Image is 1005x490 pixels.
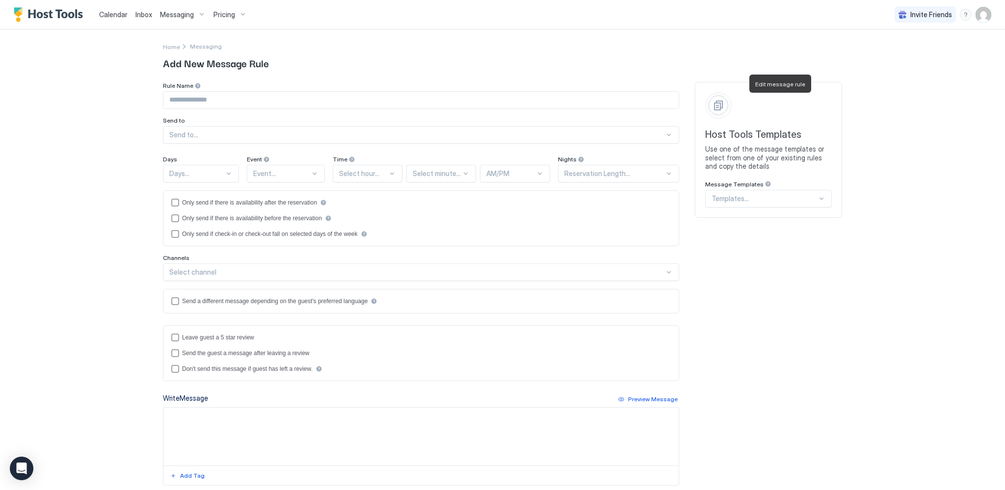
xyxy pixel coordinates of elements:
[171,199,671,206] div: afterReservation
[190,43,222,50] div: Breadcrumb
[99,10,128,19] span: Calendar
[163,41,180,52] div: Breadcrumb
[628,395,678,404] div: Preview Message
[163,254,189,261] span: Channels
[705,181,764,188] span: Message Templates
[135,10,152,19] span: Inbox
[171,349,671,357] div: sendMessageAfterLeavingReview
[169,470,206,482] button: Add Tag
[617,393,679,405] button: Preview Message
[135,9,152,20] a: Inbox
[171,230,671,238] div: isLimited
[171,334,671,341] div: reviewEnabled
[182,215,322,222] div: Only send if there is availability before the reservation
[558,155,577,163] span: Nights
[247,155,262,163] span: Event
[163,43,180,51] span: Home
[171,365,671,373] div: disableMessageAfterReview
[960,9,972,21] div: menu
[163,155,177,163] span: Days
[705,129,832,141] span: Host Tools Templates
[163,82,193,89] span: Rule Name
[182,350,310,357] div: Send the guest a message after leaving a review
[976,7,991,23] div: User profile
[163,41,180,52] a: Home
[182,231,358,237] div: Only send if check-in or check-out fall on selected days of the week
[213,10,235,19] span: Pricing
[705,145,832,171] span: Use one of the message templates or select from one of your existing rules and copy the details
[163,55,842,70] span: Add New Message Rule
[910,10,952,19] span: Invite Friends
[160,10,194,19] span: Messaging
[182,365,313,372] div: Don't send this message if guest has left a review.
[10,457,33,480] div: Open Intercom Messenger
[333,155,347,163] span: Time
[486,169,535,178] div: AM/PM
[182,334,254,341] div: Leave guest a 5 star review
[163,92,679,108] input: Input Field
[182,199,317,206] div: Only send if there is availability after the reservation
[180,471,205,480] div: Add Tag
[182,298,368,305] div: Send a different message depending on the guest's preferred language
[171,297,671,305] div: languagesEnabled
[163,393,208,403] div: Write Message
[14,7,87,22] a: Host Tools Logo
[99,9,128,20] a: Calendar
[190,43,222,50] span: Messaging
[755,80,805,88] span: Edit message rule
[163,408,679,465] textarea: Input Field
[163,117,185,124] span: Send to
[169,268,664,277] div: Select channel
[171,214,671,222] div: beforeReservation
